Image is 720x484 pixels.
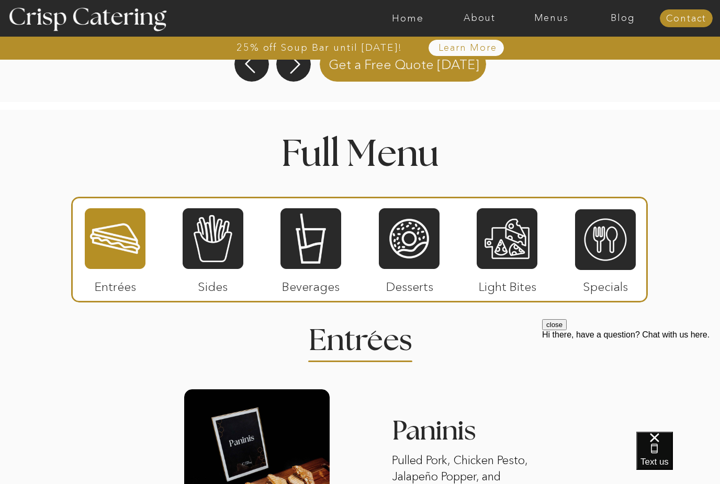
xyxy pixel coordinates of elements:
a: Learn More [414,43,521,53]
a: About [444,13,515,24]
p: Desserts [375,269,444,299]
h3: Paninis [392,418,537,451]
a: Get a Free Quote [DATE] [316,45,492,82]
iframe: podium webchat widget prompt [542,319,720,445]
h2: Entrees [309,326,411,346]
h1: Full Menu [215,137,505,167]
p: Entrées [81,269,150,299]
a: 25% off Soup Bar until [DATE]! [199,42,440,53]
iframe: podium webchat widget bubble [636,432,720,484]
a: Menus [515,13,587,24]
p: Light Bites [473,269,542,299]
p: Sides [178,269,248,299]
a: Blog [587,13,659,24]
a: Home [372,13,444,24]
p: Beverages [276,269,345,299]
a: Contact [660,14,713,24]
p: Specials [570,269,640,299]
